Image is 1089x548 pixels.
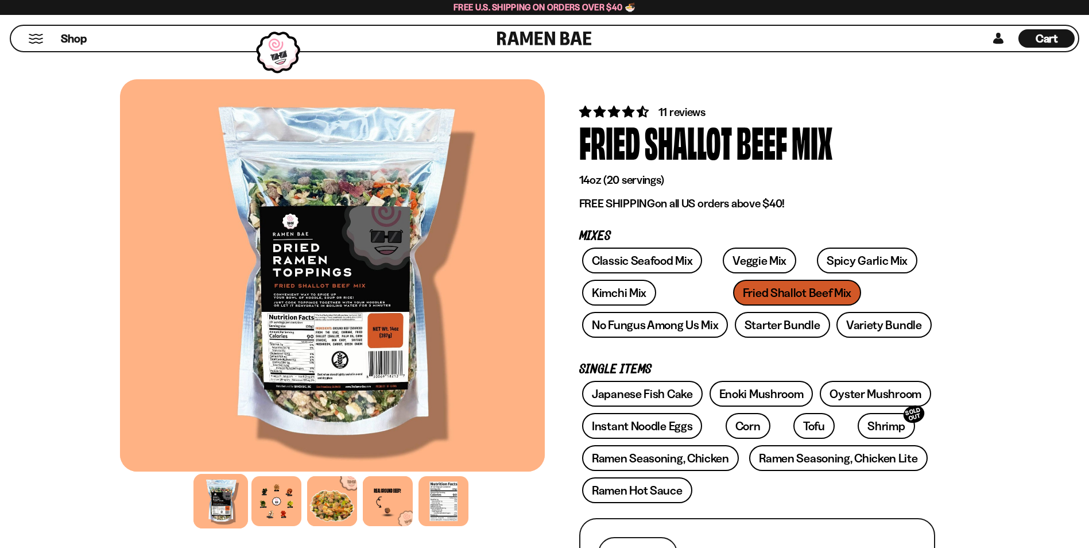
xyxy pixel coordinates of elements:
[735,312,830,338] a: Starter Bundle
[454,2,635,13] span: Free U.S. Shipping on Orders over $40 🍜
[579,120,640,163] div: Fried
[817,248,917,273] a: Spicy Garlic Mix
[579,196,655,210] strong: FREE SHIPPING
[582,280,656,306] a: Kimchi Mix
[645,120,732,163] div: Shallot
[582,477,692,503] a: Ramen Hot Sauce
[793,413,835,439] a: Tofu
[582,413,702,439] a: Instant Noodle Eggs
[792,120,832,163] div: Mix
[28,34,44,44] button: Mobile Menu Trigger
[901,403,927,426] div: SOLD OUT
[582,381,703,407] a: Japanese Fish Cake
[579,105,651,119] span: 4.64 stars
[582,312,728,338] a: No Fungus Among Us Mix
[1036,32,1058,45] span: Cart
[61,29,87,48] a: Shop
[579,196,935,211] p: on all US orders above $40!
[579,364,935,375] p: Single Items
[858,413,914,439] a: ShrimpSOLD OUT
[582,445,739,471] a: Ramen Seasoning, Chicken
[658,105,706,119] span: 11 reviews
[836,312,932,338] a: Variety Bundle
[582,248,702,273] a: Classic Seafood Mix
[820,381,931,407] a: Oyster Mushroom
[579,173,935,187] p: 14oz (20 servings)
[723,248,796,273] a: Veggie Mix
[749,445,927,471] a: Ramen Seasoning, Chicken Lite
[1018,26,1075,51] div: Cart
[737,120,787,163] div: Beef
[61,31,87,47] span: Shop
[710,381,813,407] a: Enoki Mushroom
[579,231,935,242] p: Mixes
[726,413,770,439] a: Corn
